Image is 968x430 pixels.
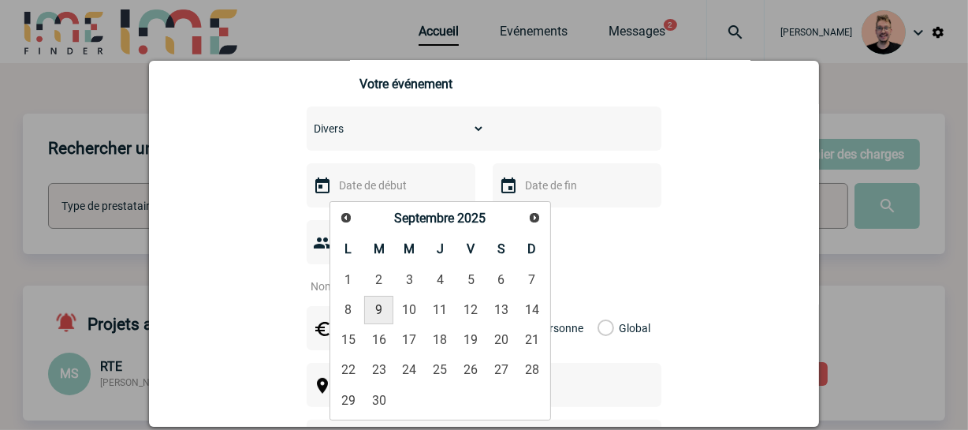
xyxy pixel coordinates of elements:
[333,356,363,384] a: 22
[426,356,455,384] a: 25
[426,326,455,354] a: 18
[364,326,393,354] a: 16
[456,326,486,354] a: 19
[487,356,516,384] a: 27
[404,241,415,256] span: Mercredi
[364,356,393,384] a: 23
[487,296,516,324] a: 13
[528,211,541,224] span: Suivant
[344,241,352,256] span: Lundi
[523,206,546,229] a: Suivant
[518,266,547,294] a: 7
[598,306,608,350] label: Global
[360,77,609,92] h3: Votre événement
[457,211,486,226] span: 2025
[395,296,424,324] a: 10
[364,266,393,294] a: 2
[437,241,444,256] span: Jeudi
[487,326,516,354] a: 20
[307,276,455,297] input: Nombre de participants
[395,326,424,354] a: 17
[527,241,536,256] span: Dimanche
[456,356,486,384] a: 26
[334,206,357,229] a: Précédent
[426,266,455,294] a: 4
[340,211,352,224] span: Précédent
[467,241,475,256] span: Vendredi
[333,296,363,324] a: 8
[374,241,385,256] span: Mardi
[333,326,363,354] a: 15
[335,175,444,196] input: Date de début
[395,266,424,294] a: 3
[518,326,547,354] a: 21
[518,296,547,324] a: 14
[521,175,630,196] input: Date de fin
[497,241,505,256] span: Samedi
[518,356,547,384] a: 28
[333,386,363,414] a: 29
[456,296,486,324] a: 12
[487,266,516,294] a: 6
[333,266,363,294] a: 1
[394,211,454,226] span: Septembre
[395,356,424,384] a: 24
[456,266,486,294] a: 5
[426,296,455,324] a: 11
[364,386,393,414] a: 30
[364,296,393,324] a: 9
